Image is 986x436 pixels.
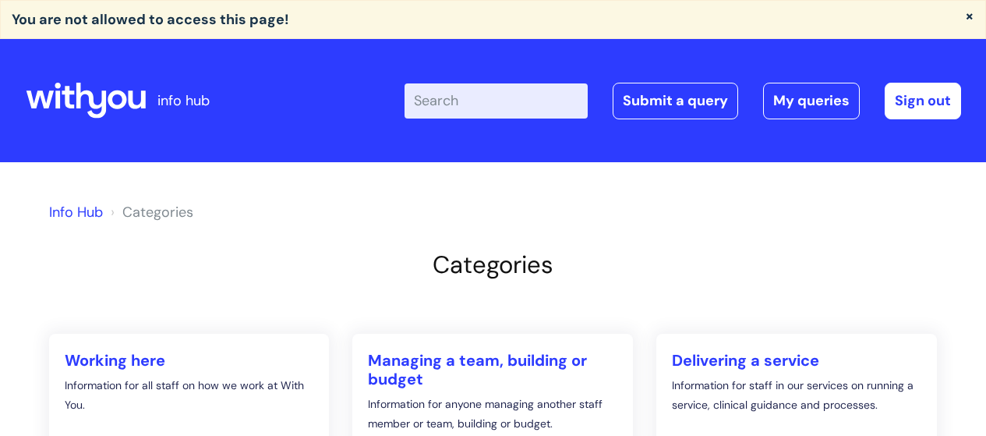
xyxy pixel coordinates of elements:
h2: Delivering a service [672,351,921,370]
li: Solution home [107,200,193,225]
h2: Managing a team, building or budget [368,351,617,388]
h2: Working here [65,351,314,370]
p: Information for all staff on how we work at With You. [65,376,314,415]
a: Info Hub [49,203,103,222]
p: Information for anyone managing another staff member or team, building or budget. [368,395,617,434]
h2: Categories [49,250,938,279]
p: Information for staff in our services on running a service, clinical guidance and processes. [672,376,921,415]
p: info hub [157,88,210,113]
a: Sign out [885,83,961,119]
a: Submit a query [613,83,738,119]
a: My queries [763,83,860,119]
button: × [965,9,974,23]
input: Search [405,83,588,118]
div: | - [405,83,961,119]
